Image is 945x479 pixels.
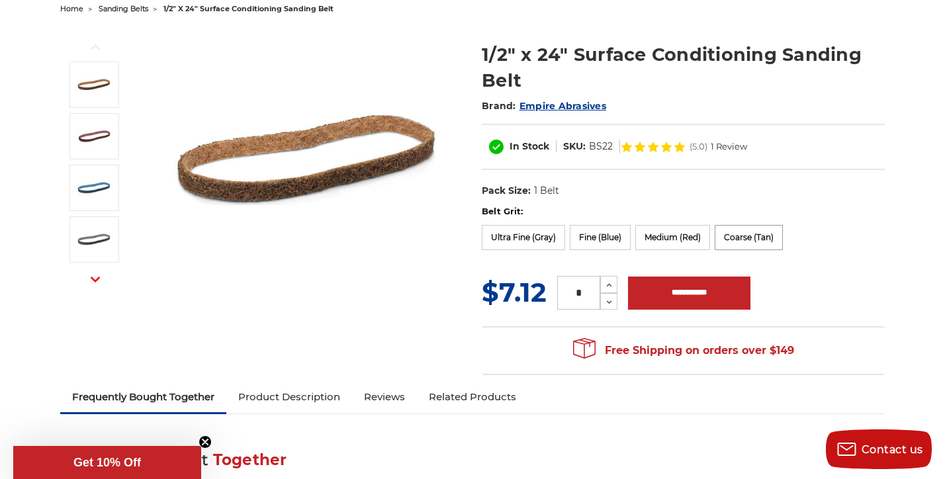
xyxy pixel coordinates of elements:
span: Get 10% Off [73,456,141,469]
dd: BS22 [589,140,613,153]
img: 1/2"x24" Medium Surface Conditioning Belt [77,120,111,153]
img: 1/2"x24" Fine Surface Conditioning Belt [77,171,111,204]
label: Belt Grit: [482,205,885,218]
a: Reviews [352,382,417,412]
span: Brand: [482,100,516,112]
a: Product Description [226,382,352,412]
span: Together [213,451,287,469]
dd: 1 Belt [534,184,559,198]
img: 1/2"x24" Ultra Fine Surface Conditioning Belt [77,223,111,256]
span: $7.12 [482,276,547,308]
button: Next [79,265,111,294]
span: (5.0) [690,142,707,151]
button: Close teaser [199,435,212,449]
a: sanding belts [99,4,148,13]
span: 1 Review [711,142,747,151]
dt: SKU: [563,140,586,153]
a: Empire Abrasives [519,100,606,112]
a: Frequently Bought Together [60,382,226,412]
span: 1/2" x 24" surface conditioning sanding belt [163,4,334,13]
h1: 1/2" x 24" Surface Conditioning Sanding Belt [482,42,885,93]
div: Get 10% OffClose teaser [13,446,201,479]
img: 1/2"x24" Coarse Surface Conditioning Belt [77,68,111,101]
span: Contact us [862,443,923,456]
button: Contact us [826,429,932,469]
dt: Pack Size: [482,184,531,198]
span: In Stock [510,140,549,152]
img: 1/2"x24" Coarse Surface Conditioning Belt [174,28,439,292]
a: home [60,4,83,13]
button: Previous [79,33,111,62]
span: Free Shipping on orders over $149 [573,337,794,364]
a: Related Products [417,382,528,412]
